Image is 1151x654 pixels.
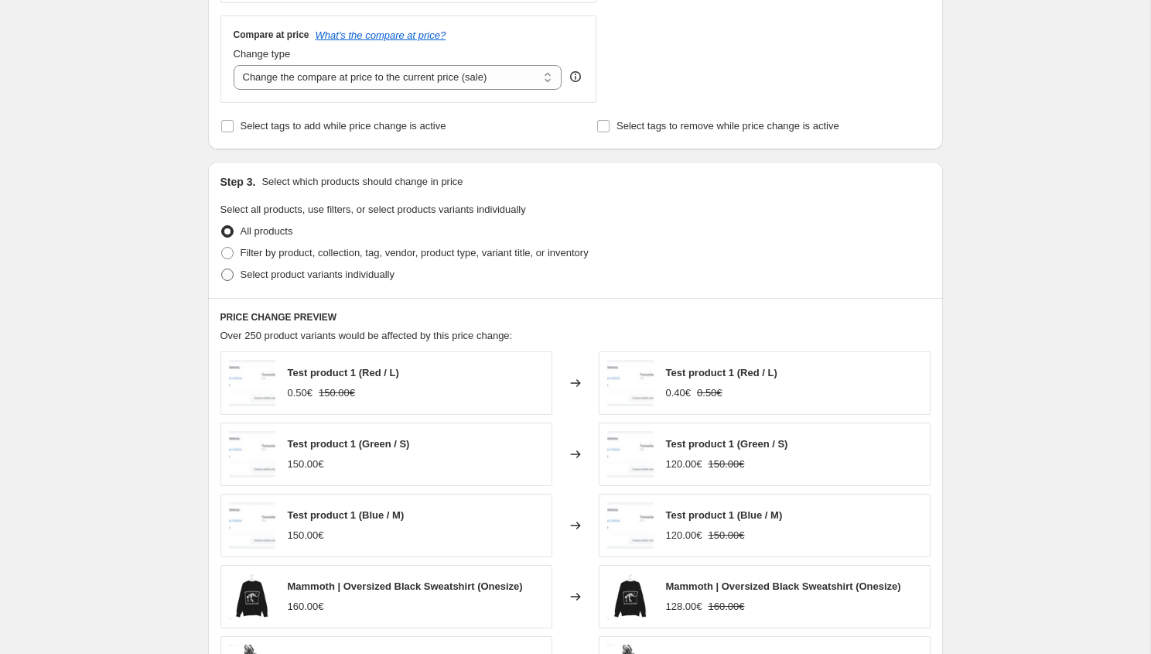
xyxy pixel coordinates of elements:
h2: Step 3. [220,174,256,190]
div: help [568,69,583,84]
img: image_b0d75b73-a3ea-4f0d-925a-2d5459eb379e_80x.jpg [607,574,654,620]
div: 0.40€ [666,385,692,401]
img: Screenshot_2019-08-29_at_10.26.31_80x.png [229,360,275,406]
span: Test product 1 (Green / S) [288,438,410,450]
img: Screenshot_2019-08-29_at_10.26.31_80x.png [229,502,275,549]
div: 150.00€ [288,528,324,543]
span: Test product 1 (Blue / M) [666,509,783,521]
strike: 150.00€ [709,457,745,472]
img: Screenshot_2019-08-29_at_10.26.31_80x.png [229,431,275,478]
span: Test product 1 (Red / L) [288,367,399,378]
h3: Compare at price [234,29,309,41]
span: Filter by product, collection, tag, vendor, product type, variant title, or inventory [241,247,589,259]
span: Select tags to remove while price change is active [616,120,839,132]
span: Mammoth | Oversized Black Sweatshirt (Onesize) [666,580,901,592]
strike: 160.00€ [709,599,745,615]
span: Select tags to add while price change is active [241,120,446,132]
div: 150.00€ [288,457,324,472]
img: Screenshot_2019-08-29_at_10.26.31_80x.png [607,360,654,406]
span: Mammoth | Oversized Black Sweatshirt (Onesize) [288,580,523,592]
div: 128.00€ [666,599,702,615]
img: Screenshot_2019-08-29_at_10.26.31_80x.png [607,431,654,478]
strike: 0.50€ [697,385,722,401]
strike: 150.00€ [319,385,355,401]
span: Test product 1 (Red / L) [666,367,777,378]
img: image_b0d75b73-a3ea-4f0d-925a-2d5459eb379e_80x.jpg [229,574,275,620]
span: Test product 1 (Blue / M) [288,509,405,521]
span: Over 250 product variants would be affected by this price change: [220,330,513,341]
span: All products [241,225,293,237]
strike: 150.00€ [709,528,745,543]
span: Change type [234,48,291,60]
div: 0.50€ [288,385,313,401]
p: Select which products should change in price [261,174,463,190]
button: What's the compare at price? [316,29,446,41]
div: 120.00€ [666,528,702,543]
div: 160.00€ [288,599,324,615]
span: Select all products, use filters, or select products variants individually [220,204,526,215]
span: Test product 1 (Green / S) [666,438,788,450]
h6: PRICE CHANGE PREVIEW [220,311,931,324]
img: Screenshot_2019-08-29_at_10.26.31_80x.png [607,502,654,549]
span: Select product variants individually [241,269,394,280]
div: 120.00€ [666,457,702,472]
